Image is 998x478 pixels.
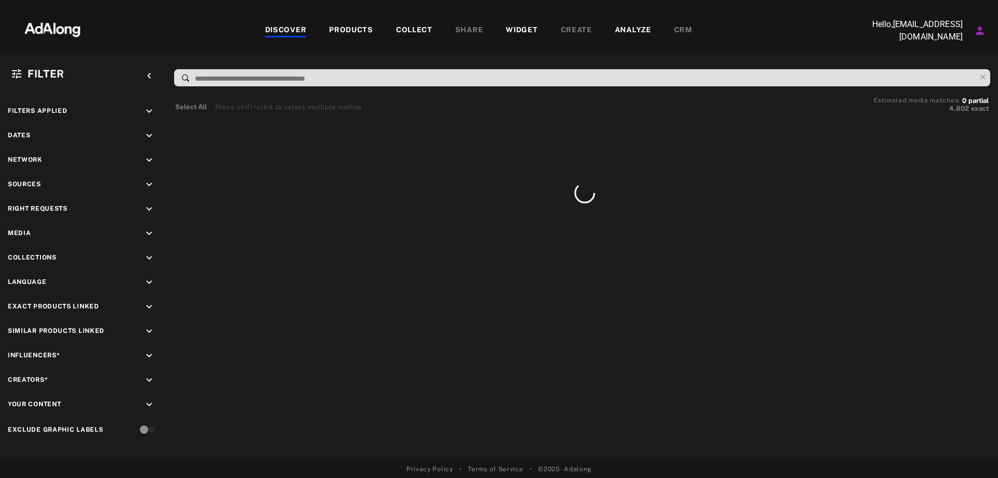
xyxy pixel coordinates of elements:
[455,24,483,37] div: SHARE
[506,24,537,37] div: WIDGET
[329,24,373,37] div: PRODUCTS
[8,327,104,334] span: Similar Products Linked
[8,156,43,163] span: Network
[949,105,969,112] span: 4,802
[859,18,963,43] p: Hello, [EMAIL_ADDRESS][DOMAIN_NAME]
[215,102,362,112] div: Press shift+click to select multiple medias
[265,24,307,37] div: DISCOVER
[143,252,155,264] i: keyboard_arrow_down
[143,326,155,337] i: keyboard_arrow_down
[143,106,155,117] i: keyboard_arrow_down
[28,68,64,80] span: Filter
[674,24,692,37] div: CRM
[143,228,155,239] i: keyboard_arrow_down
[143,374,155,386] i: keyboard_arrow_down
[175,102,207,112] button: Select All
[8,352,60,359] span: Influencers*
[7,13,98,44] img: 63233d7d88ed69de3c212112c67096b6.png
[459,464,462,474] span: •
[971,22,989,40] button: Account settings
[8,254,57,261] span: Collections
[396,24,432,37] div: COLLECT
[962,97,966,105] span: 0
[8,278,47,286] span: Language
[143,154,155,166] i: keyboard_arrow_down
[874,104,989,114] button: 4,802exact
[143,399,155,410] i: keyboard_arrow_down
[962,98,989,104] button: 0partial
[8,303,99,310] span: Exact Products Linked
[468,464,523,474] a: Terms of Service
[8,107,68,114] span: Filters applied
[561,24,592,37] div: CREATE
[874,97,960,104] span: Estimated media matches:
[8,132,31,139] span: Dates
[143,70,155,82] i: keyboard_arrow_left
[538,464,592,474] span: © 2025 - Adalong
[615,24,651,37] div: ANALYZE
[143,130,155,141] i: keyboard_arrow_down
[143,277,155,288] i: keyboard_arrow_down
[530,464,532,474] span: •
[143,203,155,215] i: keyboard_arrow_down
[143,301,155,313] i: keyboard_arrow_down
[8,229,31,237] span: Media
[8,401,61,408] span: Your Content
[8,180,41,188] span: Sources
[143,350,155,361] i: keyboard_arrow_down
[8,205,68,212] span: Right Requests
[8,376,48,383] span: Creators*
[406,464,453,474] a: Privacy Policy
[143,179,155,190] i: keyboard_arrow_down
[8,425,103,434] div: Exclude Graphic Labels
